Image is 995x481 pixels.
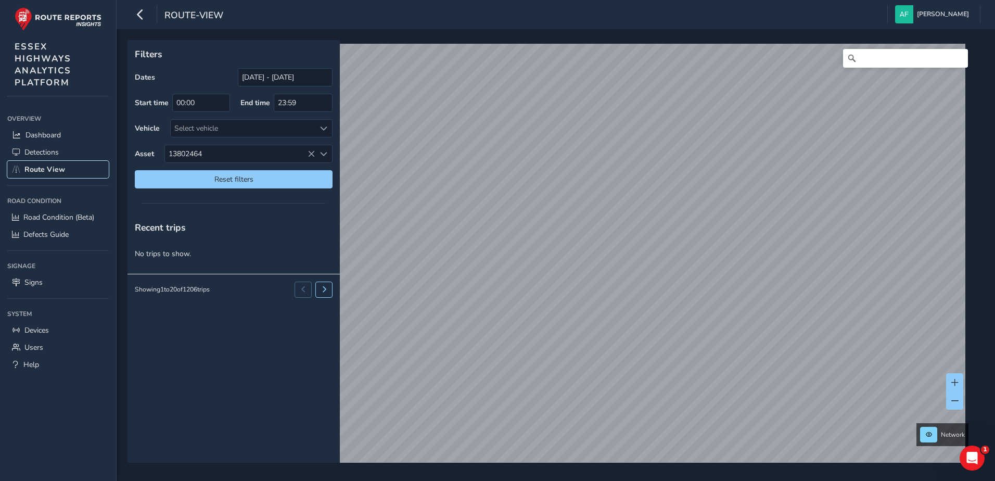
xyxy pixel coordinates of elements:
span: Network [941,431,965,439]
label: Vehicle [135,123,160,133]
div: Select an asset code [315,145,332,162]
a: Help [7,356,109,373]
label: Asset [135,149,154,159]
button: Reset filters [135,170,333,188]
canvas: Map [131,44,965,475]
span: Route View [24,164,65,174]
span: Recent trips [135,221,186,234]
span: Dashboard [25,130,61,140]
a: Detections [7,144,109,161]
a: Road Condition (Beta) [7,209,109,226]
img: diamond-layout [895,5,913,23]
span: ESSEX HIGHWAYS ANALYTICS PLATFORM [15,41,71,88]
span: 1 [981,446,989,454]
a: Defects Guide [7,226,109,243]
a: Route View [7,161,109,178]
span: Devices [24,325,49,335]
img: rr logo [15,7,101,31]
a: Devices [7,322,109,339]
span: [PERSON_NAME] [917,5,969,23]
div: Select vehicle [171,120,315,137]
a: Users [7,339,109,356]
p: No trips to show. [127,241,340,267]
p: Filters [135,47,333,61]
button: [PERSON_NAME] [895,5,973,23]
a: Dashboard [7,126,109,144]
label: Start time [135,98,169,108]
div: System [7,306,109,322]
a: Signs [7,274,109,291]
span: Signs [24,277,43,287]
iframe: Intercom live chat [960,446,985,471]
span: Road Condition (Beta) [23,212,94,222]
span: Users [24,343,43,352]
div: Road Condition [7,193,109,209]
span: route-view [164,9,223,23]
span: Help [23,360,39,370]
span: 13802464 [165,145,315,162]
div: Signage [7,258,109,274]
span: Defects Guide [23,230,69,239]
span: Detections [24,147,59,157]
label: Dates [135,72,155,82]
div: Showing 1 to 20 of 1206 trips [135,285,210,294]
div: Overview [7,111,109,126]
input: Search [843,49,968,68]
span: Reset filters [143,174,325,184]
label: End time [240,98,270,108]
